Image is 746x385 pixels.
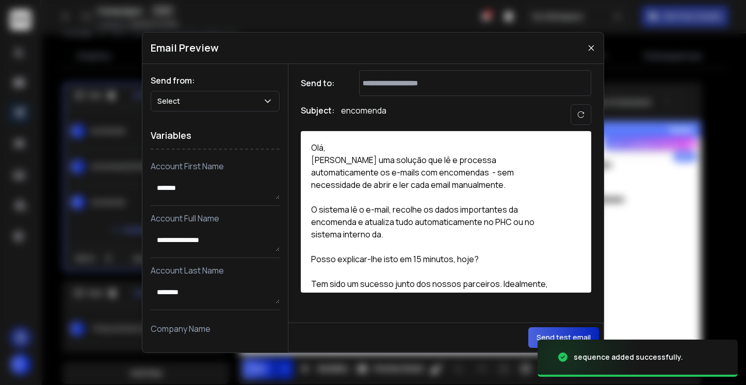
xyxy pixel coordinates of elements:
[151,323,280,335] p: Company Name
[151,212,280,224] p: Account Full Name
[151,264,280,277] p: Account Last Name
[301,77,342,89] h1: Send to:
[301,104,335,125] h1: Subject:
[151,74,280,87] h1: Send from:
[157,96,184,106] p: Select
[301,131,559,293] div: Olá, [PERSON_NAME] uma solução que lê e processa automaticamente os e-mails com encomendas - sem ...
[528,327,599,348] button: Send test email
[574,352,683,362] div: sequence added successfully.
[341,104,386,125] p: encomenda
[151,122,280,150] h1: Variables
[151,160,280,172] p: Account First Name
[151,41,219,55] h1: Email Preview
